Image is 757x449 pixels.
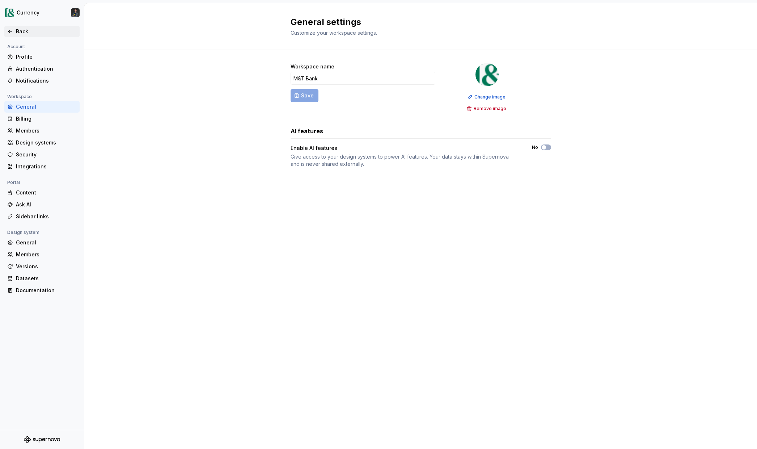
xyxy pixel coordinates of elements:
[16,151,77,158] div: Security
[16,201,77,208] div: Ask AI
[4,75,80,87] a: Notifications
[4,26,80,37] a: Back
[16,275,77,282] div: Datasets
[474,106,506,112] span: Remove image
[4,149,80,160] a: Security
[71,8,80,17] img: Patrick
[17,9,39,16] div: Currency
[4,273,80,284] a: Datasets
[16,189,77,196] div: Content
[4,187,80,198] a: Content
[291,153,519,168] div: Give access to your design systems to power AI features. Your data stays within Supernova and is ...
[4,285,80,296] a: Documentation
[5,8,14,17] img: 77b064d8-59cc-4dbd-8929-60c45737814c.png
[4,137,80,148] a: Design systems
[24,436,60,443] svg: Supernova Logo
[4,161,80,172] a: Integrations
[474,94,506,100] span: Change image
[4,199,80,210] a: Ask AI
[16,127,77,134] div: Members
[291,127,323,135] h3: AI features
[4,101,80,113] a: General
[16,77,77,84] div: Notifications
[4,211,80,222] a: Sidebar links
[475,63,499,86] img: 77b064d8-59cc-4dbd-8929-60c45737814c.png
[16,163,77,170] div: Integrations
[16,213,77,220] div: Sidebar links
[291,144,519,152] div: Enable AI features
[4,237,80,248] a: General
[4,228,42,237] div: Design system
[465,92,509,102] button: Change image
[16,65,77,72] div: Authentication
[16,251,77,258] div: Members
[4,249,80,260] a: Members
[16,287,77,294] div: Documentation
[16,103,77,110] div: General
[16,28,77,35] div: Back
[4,63,80,75] a: Authentication
[1,5,83,21] button: CurrencyPatrick
[532,144,538,150] label: No
[291,63,334,70] label: Workspace name
[4,92,35,101] div: Workspace
[4,42,28,51] div: Account
[16,239,77,246] div: General
[16,139,77,146] div: Design systems
[16,53,77,60] div: Profile
[4,51,80,63] a: Profile
[4,125,80,137] a: Members
[465,104,509,114] button: Remove image
[16,115,77,122] div: Billing
[4,178,23,187] div: Portal
[4,113,80,125] a: Billing
[4,261,80,272] a: Versions
[291,30,377,36] span: Customize your workspace settings.
[291,16,542,28] h2: General settings
[16,263,77,270] div: Versions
